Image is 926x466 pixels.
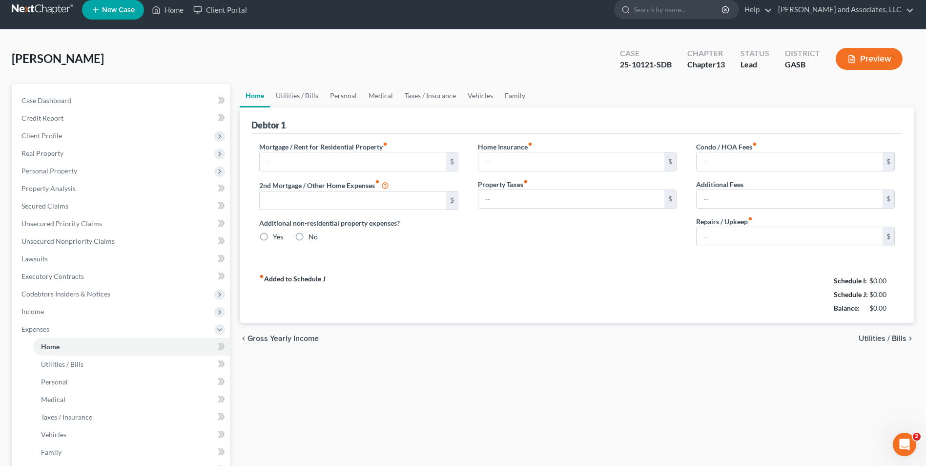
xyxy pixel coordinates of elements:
label: Additional non-residential property expenses? [259,218,458,228]
span: [PERSON_NAME] [12,51,104,65]
a: Secured Claims [14,197,230,215]
a: Home [147,1,188,19]
span: Family [41,448,62,456]
a: [PERSON_NAME] and Associates, LLC [773,1,914,19]
div: $ [664,190,676,209]
input: -- [260,152,446,171]
div: Status [741,48,769,59]
div: Chapter [687,48,725,59]
input: -- [260,191,446,210]
a: Property Analysis [14,180,230,197]
input: -- [697,190,883,209]
span: Utilities / Bills [41,360,83,368]
span: New Case [102,6,135,14]
i: fiber_manual_record [259,274,264,279]
a: Utilities / Bills [33,356,230,373]
i: fiber_manual_record [748,216,753,221]
div: Case [620,48,672,59]
input: Search by name... [634,0,723,19]
div: $ [883,152,894,171]
span: Client Profile [21,131,62,140]
span: Property Analysis [21,184,76,192]
span: Utilities / Bills [859,335,906,342]
div: $ [883,227,894,246]
div: $0.00 [869,290,895,299]
label: Repairs / Upkeep [696,216,753,227]
input: -- [478,152,664,171]
span: Secured Claims [21,202,68,210]
span: Personal Property [21,167,77,175]
span: Case Dashboard [21,96,71,105]
label: 2nd Mortgage / Other Home Expenses [259,179,389,191]
input: -- [697,227,883,246]
i: fiber_manual_record [375,179,380,184]
i: fiber_manual_record [528,142,533,147]
div: $ [446,152,458,171]
a: Personal [324,84,363,107]
label: Yes [273,232,283,242]
a: Home [33,338,230,356]
a: Vehicles [462,84,499,107]
div: Chapter [687,59,725,70]
label: No [309,232,318,242]
span: Lawsuits [21,254,48,263]
strong: Added to Schedule J [259,274,326,315]
strong: Schedule J: [834,290,868,298]
a: Taxes / Insurance [33,408,230,426]
i: fiber_manual_record [523,179,528,184]
label: Property Taxes [478,179,528,190]
span: Unsecured Nonpriority Claims [21,237,115,245]
a: Help [740,1,772,19]
a: Personal [33,373,230,391]
a: Vehicles [33,426,230,444]
div: District [785,48,820,59]
div: $0.00 [869,303,895,313]
span: Home [41,342,60,351]
input: -- [478,190,664,209]
div: GASB [785,59,820,70]
label: Additional Fees [696,179,743,190]
button: Utilities / Bills chevron_right [859,335,914,342]
a: Utilities / Bills [270,84,324,107]
a: Taxes / Insurance [399,84,462,107]
span: Expenses [21,325,49,333]
div: Debtor 1 [251,119,286,131]
a: Medical [363,84,399,107]
span: Income [21,307,44,316]
a: Client Portal [188,1,252,19]
a: Case Dashboard [14,92,230,109]
a: Lawsuits [14,250,230,268]
a: Executory Contracts [14,268,230,285]
a: Family [499,84,531,107]
label: Mortgage / Rent for Residential Property [259,142,388,152]
div: $ [446,191,458,210]
a: Family [33,444,230,461]
strong: Schedule I: [834,276,867,285]
div: $ [664,152,676,171]
span: Gross Yearly Income [247,335,319,342]
div: 25-10121-SDB [620,59,672,70]
span: Personal [41,378,68,386]
button: Preview [836,48,903,70]
span: Credit Report [21,114,63,122]
span: 2 [913,433,921,441]
div: $0.00 [869,276,895,286]
span: Real Property [21,149,63,157]
i: chevron_right [906,335,914,342]
a: Unsecured Nonpriority Claims [14,233,230,250]
label: Home Insurance [478,142,533,152]
a: Home [240,84,270,107]
span: Vehicles [41,430,66,439]
iframe: Intercom live chat [893,433,916,456]
strong: Balance: [834,304,860,312]
label: Condo / HOA Fees [696,142,757,152]
a: Medical [33,391,230,408]
i: chevron_left [240,335,247,342]
a: Unsecured Priority Claims [14,215,230,233]
span: 13 [716,60,725,69]
input: -- [697,152,883,171]
a: Credit Report [14,109,230,127]
span: Unsecured Priority Claims [21,219,102,228]
span: Codebtors Insiders & Notices [21,290,110,298]
div: Lead [741,59,769,70]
